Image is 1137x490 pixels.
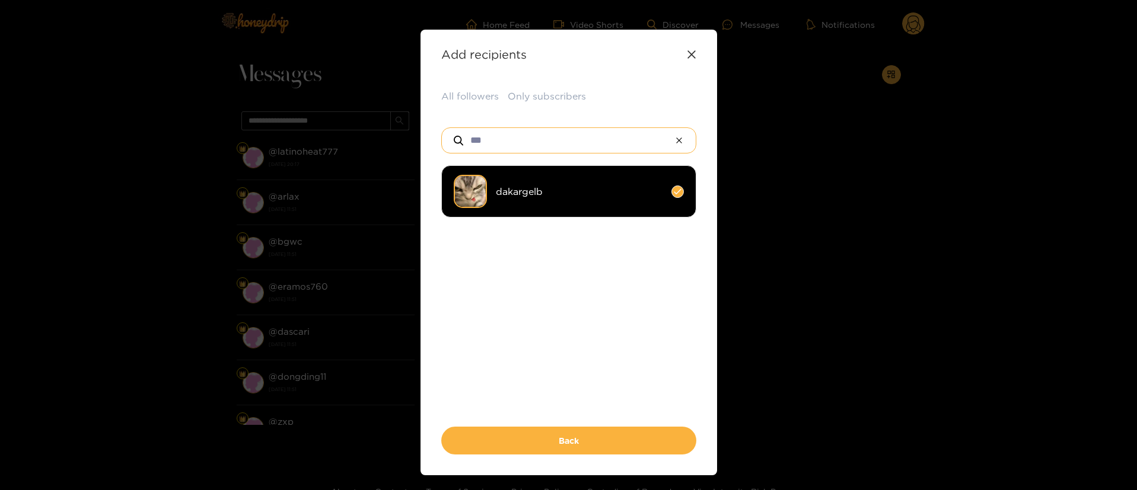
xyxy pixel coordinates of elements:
[496,185,663,198] span: dakargelb
[508,89,586,103] button: Only subscribers
[441,47,527,61] strong: Add recipients
[441,89,499,103] button: All followers
[441,427,696,454] button: Back
[454,175,487,208] img: 3m8xm-inbound1688109734602502850.jpg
